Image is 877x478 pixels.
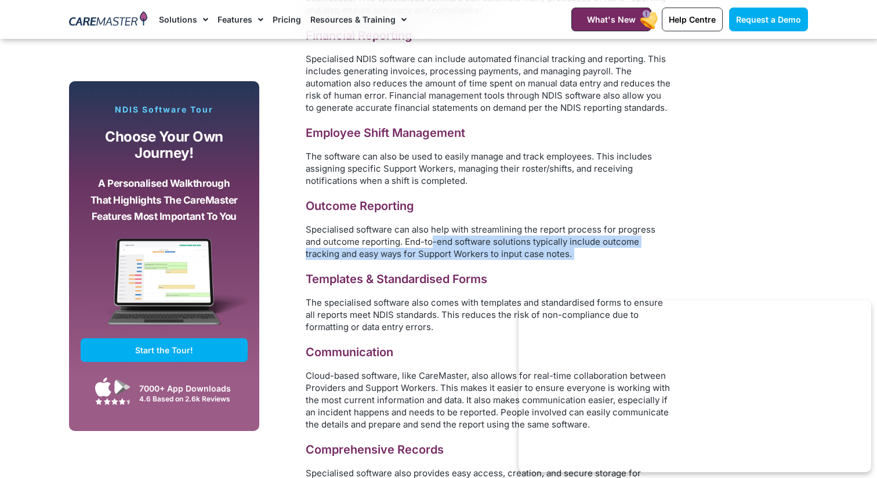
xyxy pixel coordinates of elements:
span: Cloud-based software, like CareMaster, also allows for real-time collaboration between Providers ... [306,370,670,430]
img: CareMaster Logo [69,11,147,28]
p: A personalised walkthrough that highlights the CareMaster features most important to you [89,175,239,225]
img: Apple App Store Icon [95,377,111,397]
span: The specialised software also comes with templates and standardised forms to ensure all reports m... [306,297,663,332]
h3: Communication [306,345,671,360]
img: Google Play Store App Review Stars [95,398,130,405]
div: 4.6 Based on 2.6k Reviews [139,394,242,403]
img: Google Play App Icon [114,378,131,396]
span: Request a Demo [736,15,801,24]
iframe: Popup CTA [519,300,871,472]
span: What's New [587,15,636,24]
h3: Comprehensive Records [306,442,671,458]
span: Specialised NDIS software can include automated financial tracking and reporting. This includes g... [306,53,671,113]
h3: Employee Shift Management [306,125,671,141]
span: The software can also be used to easily manage and track employees. This includes assigning speci... [306,151,652,186]
img: CareMaster Software Mockup on Screen [81,238,248,338]
div: 7000+ App Downloads [139,382,242,394]
a: Start the Tour! [81,338,248,362]
a: What's New [571,8,651,31]
h3: Templates & Standardised Forms [306,271,671,287]
span: Start the Tour! [135,345,193,355]
p: Choose your own journey! [89,129,239,162]
p: NDIS Software Tour [81,104,248,115]
span: Specialised software can also help with streamlining the report process for progress and outcome ... [306,224,655,259]
a: Request a Demo [729,8,808,31]
h3: Outcome Reporting [306,198,671,214]
span: Help Centre [669,15,716,24]
a: Help Centre [662,8,723,31]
